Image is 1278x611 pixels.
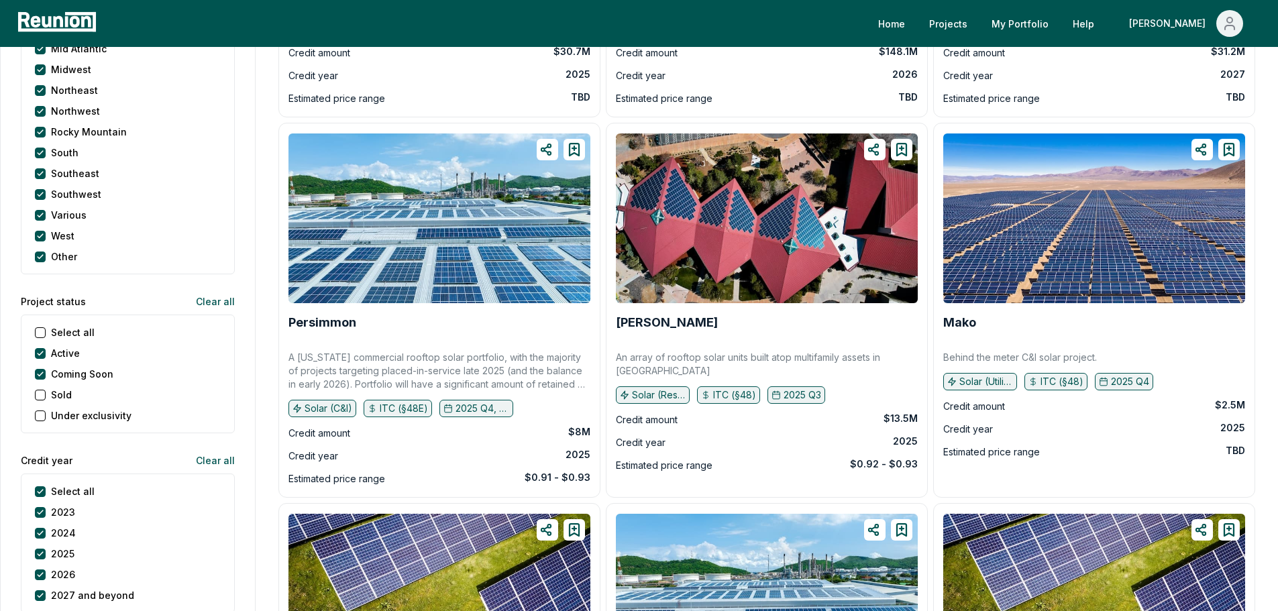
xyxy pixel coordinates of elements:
label: Active [51,346,80,360]
div: Credit amount [943,398,1005,414]
div: 2025 [1220,421,1245,435]
a: [PERSON_NAME] [616,316,718,329]
label: Midwest [51,62,91,76]
label: Other [51,249,77,264]
img: Joshua [616,133,918,303]
div: $8M [568,425,590,439]
div: Estimated price range [288,91,385,107]
p: An array of rooftop solar units built atop multifamily assets in [GEOGRAPHIC_DATA] [616,351,918,378]
div: 2025 [566,68,590,81]
div: Credit year [943,421,993,437]
div: Estimated price range [616,91,712,107]
div: Estimated price range [288,471,385,487]
div: Credit amount [616,412,678,428]
div: Estimated price range [616,457,712,474]
p: 2025 Q3 [784,388,821,402]
label: Sold [51,388,72,402]
div: Credit year [616,68,665,84]
label: Mid Atlantic [51,42,107,56]
label: Northwest [51,104,100,118]
label: Select all [51,484,95,498]
img: Mako [943,133,1245,303]
label: Southwest [51,187,101,201]
label: Various [51,208,87,222]
p: Solar (Residential) [632,388,686,402]
label: Southeast [51,166,99,180]
button: Clear all [185,447,235,474]
p: 2025 Q4, 2026 Q1 [456,402,509,415]
button: Solar (C&I) [288,400,356,417]
button: Solar (Residential) [616,386,690,404]
label: 2026 [51,567,75,581]
div: 2027 [1220,68,1245,81]
label: West [51,229,74,243]
div: Estimated price range [943,91,1040,107]
button: 2025 Q4, 2026 Q1 [439,400,513,417]
a: Help [1062,10,1105,37]
label: Under exclusivity [51,408,131,423]
label: 2027 and beyond [51,588,134,602]
div: TBD [898,91,918,104]
div: Credit amount [288,45,350,61]
label: South [51,146,78,160]
label: 2023 [51,505,75,519]
button: Solar (Utility) [943,373,1017,390]
label: Select all [51,325,95,339]
a: Home [867,10,916,37]
div: Credit year [943,68,993,84]
p: Solar (Utility) [959,375,1013,388]
div: TBD [1226,91,1245,104]
div: $30.7M [553,45,590,58]
a: Projects [918,10,978,37]
div: $148.1M [879,45,918,58]
div: $2.5M [1215,398,1245,412]
label: Credit year [21,453,72,467]
label: Rocky Mountain [51,125,127,139]
a: My Portfolio [981,10,1059,37]
p: Solar (C&I) [305,402,352,415]
div: Credit amount [288,425,350,441]
a: Persimmon [288,316,356,329]
div: $0.92 - $0.93 [850,457,918,471]
b: Persimmon [288,315,356,329]
div: TBD [571,91,590,104]
p: ITC (§48) [1041,375,1083,388]
a: Mako [943,316,976,329]
div: Credit amount [616,45,678,61]
button: 2025 Q4 [1095,373,1153,390]
b: [PERSON_NAME] [616,315,718,329]
p: A [US_STATE] commercial rooftop solar portfolio, with the majority of projects targeting placed-i... [288,351,590,391]
div: 2026 [892,68,918,81]
div: Credit year [616,435,665,451]
nav: Main [867,10,1265,37]
button: Clear all [185,288,235,315]
div: Credit amount [943,45,1005,61]
button: [PERSON_NAME] [1118,10,1254,37]
button: 2025 Q3 [767,386,825,404]
div: TBD [1226,444,1245,457]
div: $0.91 - $0.93 [525,471,590,484]
p: ITC (§48E) [380,402,428,415]
p: ITC (§48) [713,388,756,402]
div: Credit year [288,68,338,84]
div: 2025 [893,435,918,448]
label: Northeast [51,83,98,97]
label: 2025 [51,547,74,561]
div: [PERSON_NAME] [1129,10,1211,37]
div: 2025 [566,448,590,461]
div: $13.5M [884,412,918,425]
label: Project status [21,294,86,309]
div: Estimated price range [943,444,1040,460]
img: Persimmon [288,133,590,303]
div: $31.2M [1211,45,1245,58]
label: Coming Soon [51,367,113,381]
b: Mako [943,315,976,329]
label: 2024 [51,526,76,540]
p: Behind the meter C&I solar project. [943,351,1097,364]
div: Credit year [288,448,338,464]
p: 2025 Q4 [1111,375,1149,388]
